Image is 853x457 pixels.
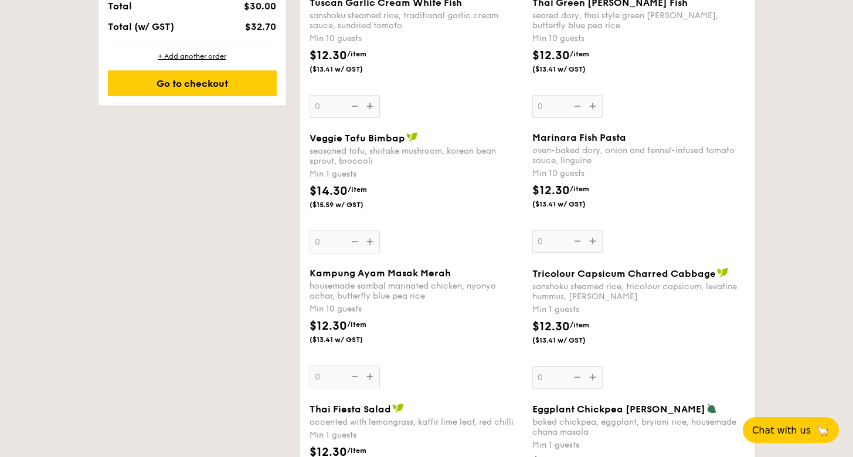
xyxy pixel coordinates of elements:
[310,33,523,45] div: Min 10 guests
[532,145,746,165] div: oven-baked dory, onion and fennel-infused tomato sauce, linguine
[532,11,746,31] div: seared dory, thai style green [PERSON_NAME], butterfly blue pea rice
[348,185,367,194] span: /item
[310,65,389,74] span: ($13.41 w/ GST)
[743,417,839,443] button: Chat with us🦙
[310,335,389,344] span: ($13.41 w/ GST)
[108,52,277,61] div: + Add another order
[310,184,348,198] span: $14.30
[532,268,716,279] span: Tricolour Capsicum Charred Cabbage
[532,184,570,198] span: $12.30
[245,21,276,32] span: $32.70
[310,404,391,415] span: Thai Fiesta Salad
[570,185,589,193] span: /item
[310,319,347,333] span: $12.30
[347,320,366,329] span: /item
[347,446,366,455] span: /item
[532,49,570,63] span: $12.30
[570,50,589,58] span: /item
[310,133,405,144] span: Veggie Tofu Bimbap
[717,268,729,278] img: icon-vegan.f8ff3823.svg
[532,439,746,451] div: Min 1 guests
[310,200,389,209] span: ($15.59 w/ GST)
[532,404,705,415] span: Eggplant Chickpea [PERSON_NAME]
[310,146,523,166] div: seasoned tofu, shiitake mushroom, korean bean sprout, broccoli
[532,304,746,316] div: Min 1 guests
[706,403,717,414] img: icon-vegetarian.fe4039eb.svg
[310,268,451,279] span: Kampung Ayam Masak Merah
[532,168,746,180] div: Min 10 guests
[392,403,404,414] img: icon-vegan.f8ff3823.svg
[347,50,366,58] span: /item
[310,417,523,427] div: accented with lemongrass, kaffir lime leaf, red chilli
[310,281,523,301] div: housemade sambal marinated chicken, nyonya achar, butterfly blue pea rice
[570,321,589,329] span: /item
[532,33,746,45] div: Min 10 guests
[532,320,570,334] span: $12.30
[310,429,523,441] div: Min 1 guests
[752,425,811,436] span: Chat with us
[532,65,612,74] span: ($13.41 w/ GST)
[108,70,277,96] div: Go to checkout
[532,282,746,302] div: sanshoku steamed rice, tricolour capsicum, levatine hummus, [PERSON_NAME]
[310,168,523,180] div: Min 1 guests
[108,21,174,32] span: Total (w/ GST)
[310,49,347,63] span: $12.30
[532,417,746,437] div: baked chickpea, eggplant, bryiani rice, housemade chana masala
[532,199,612,209] span: ($13.41 w/ GST)
[108,1,132,12] span: Total
[310,11,523,31] div: sanshoku steamed rice, traditional garlic cream sauce, sundried tomato
[244,1,276,12] span: $30.00
[310,303,523,315] div: Min 10 guests
[815,424,830,437] span: 🦙
[406,132,418,143] img: icon-vegan.f8ff3823.svg
[532,132,626,143] span: Marinara Fish Pasta
[532,336,612,345] span: ($13.41 w/ GST)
